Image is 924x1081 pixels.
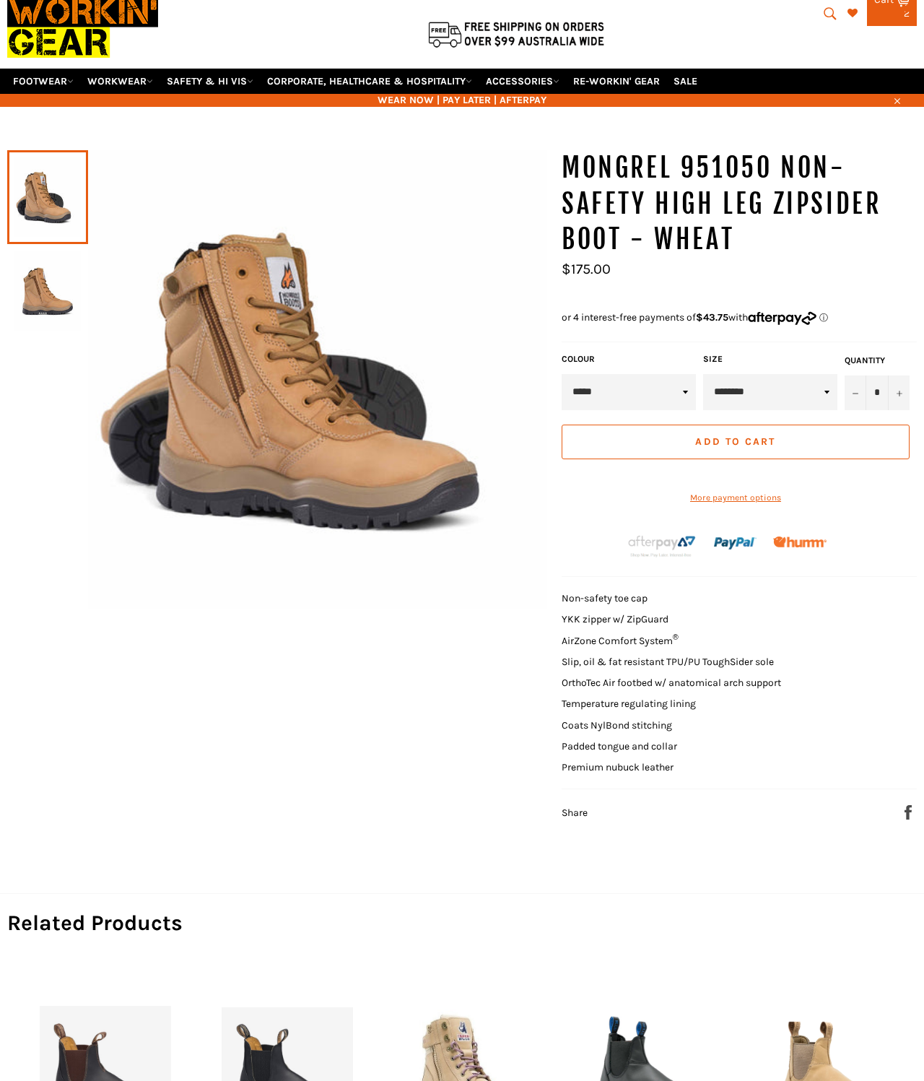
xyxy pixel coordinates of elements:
span: 2 [904,7,910,19]
img: Flat $9.95 shipping Australia wide [426,19,606,49]
a: ACCESSORIES [480,69,565,94]
a: CORPORATE, HEALTHCARE & HOSPITALITY [261,69,478,94]
h2: Related Products [7,908,917,938]
li: Premium nubuck leather [562,760,917,774]
a: WORKWEAR [82,69,159,94]
button: Add to Cart [562,425,910,459]
label: Quantity [845,355,910,367]
button: Reduce item quantity by one [845,375,866,410]
label: COLOUR [562,353,696,365]
li: Padded tongue and collar [562,739,917,753]
button: Increase item quantity by one [888,375,910,410]
img: MONGREL 951050 Non-Safety High Leg Zipsider Boot - Wheat - Workin' Gear [14,251,81,331]
img: MONGREL 951050 Non-Safety High Leg Zipsider Boot - Wheat - Workin' Gear [88,150,547,609]
li: Temperature regulating lining [562,697,917,711]
a: SALE [668,69,703,94]
span: Share [562,807,588,819]
span: Add to Cart [695,435,775,448]
li: AirZone Comfort System [562,634,917,648]
a: More payment options [562,492,910,504]
a: RE-WORKIN' GEAR [567,69,666,94]
img: Humm_core_logo_RGB-01_300x60px_small_195d8312-4386-4de7-b182-0ef9b6303a37.png [773,537,827,547]
a: FOOTWEAR [7,69,79,94]
span: WEAR NOW | PAY LATER | AFTERPAY [7,93,917,107]
li: Coats NylBond stitching [562,719,917,732]
img: paypal.png [714,522,757,565]
li: Slip, oil & fat resistant TPU/PU ToughSider sole [562,655,917,669]
li: OrthoTec Air footbed w/ anatomical arch support [562,676,917,690]
a: SAFETY & HI VIS [161,69,259,94]
li: Non-safety toe cap [562,591,917,605]
label: Size [703,353,837,365]
img: Afterpay-Logo-on-dark-bg_large.png [627,534,697,558]
sup: ® [673,633,679,642]
h1: MONGREL 951050 Non-Safety High Leg Zipsider Boot - Wheat [562,150,917,258]
span: $175.00 [562,261,611,277]
li: YKK zipper w/ ZipGuard [562,612,917,626]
